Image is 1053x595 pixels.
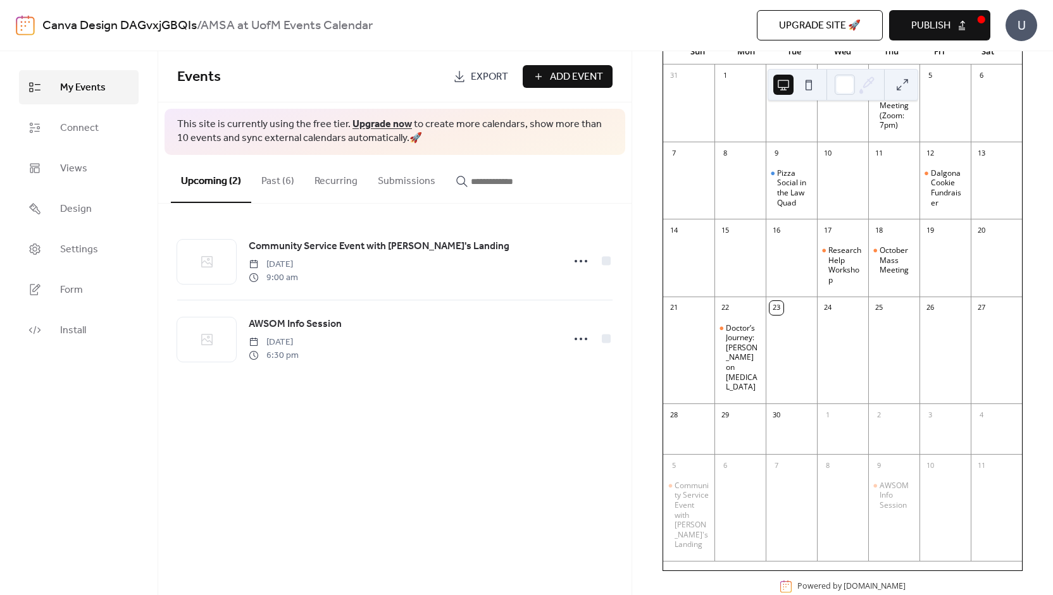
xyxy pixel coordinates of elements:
a: Connect [19,111,139,145]
span: Settings [60,242,98,257]
div: AWSOM Info Session [880,481,914,510]
div: 16 [769,223,783,237]
a: Views [19,151,139,185]
span: Install [60,323,86,338]
div: Research Help Workshop [828,245,863,285]
a: Upgrade now [352,114,412,134]
div: Dalgona Cookie Fundraiser [931,168,966,207]
div: 12 [923,146,937,160]
div: October Mass Meeting [880,245,914,275]
div: 9 [769,146,783,160]
div: Thu [867,39,915,64]
button: Submissions [368,155,445,202]
a: Install [19,313,139,347]
div: 19 [923,223,937,237]
div: Dalgona Cookie Fundraiser [919,168,971,207]
span: Export [471,70,508,85]
div: 10 [923,458,937,472]
b: / [197,14,201,38]
a: Community Service Event with [PERSON_NAME]'s Landing [249,238,509,255]
img: logo [16,15,35,35]
div: 25 [872,301,886,315]
a: Design [19,192,139,226]
div: Mon [722,39,770,64]
span: Views [60,161,87,176]
div: Doctor’s Journey: [PERSON_NAME] on [MEDICAL_DATA] [726,323,761,392]
span: Upgrade site 🚀 [779,18,861,34]
span: Events [177,63,221,91]
div: Mass Meeting (Zoom: 7pm) [868,91,919,130]
div: 6 [718,458,732,472]
div: 4 [975,408,988,422]
div: 26 [923,301,937,315]
span: 9:00 am [249,271,298,285]
div: Community Service Event with Leuk's Landing [663,481,714,549]
div: 11 [872,146,886,160]
div: 5 [923,69,937,83]
button: Upgrade site 🚀 [757,10,883,40]
div: 1 [718,69,732,83]
button: Upcoming (2) [171,155,251,203]
div: Community Service Event with [PERSON_NAME]'s Landing [675,481,709,549]
div: 17 [821,223,835,237]
span: This site is currently using the free tier. to create more calendars, show more than 10 events an... [177,118,613,146]
div: Powered by [797,581,906,592]
div: 15 [718,223,732,237]
div: 10 [821,146,835,160]
span: AWSOM Info Session [249,317,342,332]
div: 7 [667,146,681,160]
div: U [1006,9,1037,41]
div: AWSOM Info Session [868,481,919,510]
div: 24 [821,301,835,315]
div: 2 [872,408,886,422]
div: 31 [667,69,681,83]
a: Form [19,273,139,307]
span: Community Service Event with [PERSON_NAME]'s Landing [249,239,509,254]
div: Tue [770,39,818,64]
div: 7 [769,458,783,472]
div: 28 [667,408,681,422]
div: 18 [872,223,886,237]
a: Canva Design DAGvxjGBQIs [42,14,197,38]
span: Form [60,283,83,298]
span: My Events [60,80,106,95]
div: Fri [915,39,963,64]
span: Design [60,202,92,217]
div: 23 [769,301,783,315]
div: Pizza Social in the Law Quad [777,168,812,207]
a: Export [444,65,518,88]
div: 3 [923,408,937,422]
span: Publish [911,18,950,34]
span: Add Event [550,70,603,85]
div: 27 [975,301,988,315]
div: 8 [718,146,732,160]
div: 11 [975,458,988,472]
div: 21 [667,301,681,315]
div: 5 [667,458,681,472]
div: 13 [975,146,988,160]
div: 29 [718,408,732,422]
button: Recurring [304,155,368,202]
a: Settings [19,232,139,266]
div: Research Help Workshop [817,245,868,285]
button: Past (6) [251,155,304,202]
span: Connect [60,121,99,136]
b: AMSA at UofM Events Calendar [201,14,373,38]
div: 9 [872,458,886,472]
a: My Events [19,70,139,104]
div: 30 [769,408,783,422]
div: 8 [821,458,835,472]
button: Publish [889,10,990,40]
div: 1 [821,408,835,422]
span: [DATE] [249,258,298,271]
div: 22 [718,301,732,315]
a: AWSOM Info Session [249,316,342,333]
div: Pizza Social in the Law Quad [766,168,817,207]
a: [DOMAIN_NAME] [844,581,906,592]
div: Mass Meeting (Zoom: 7pm) [880,91,914,130]
span: 6:30 pm [249,349,299,362]
div: 20 [975,223,988,237]
button: Add Event [523,65,613,88]
div: Wed [819,39,867,64]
